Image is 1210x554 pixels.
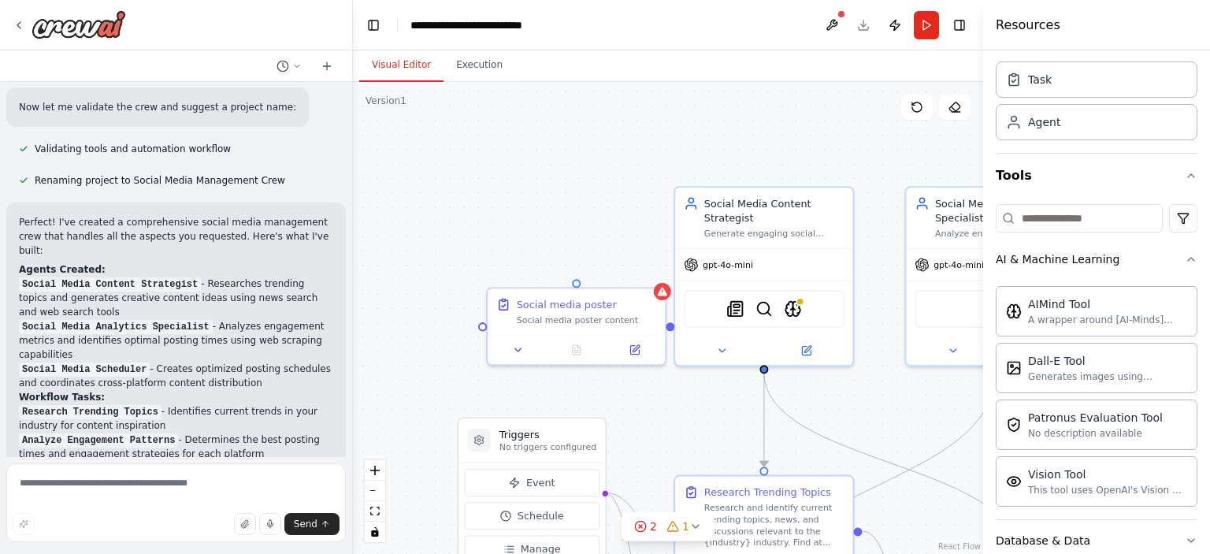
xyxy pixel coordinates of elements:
[1028,314,1187,326] div: A wrapper around [AI-Minds]([URL][DOMAIN_NAME]). Useful for when you need answers to questions fr...
[1028,370,1187,383] div: Generates images using OpenAI's Dall-E model.
[785,300,802,318] img: AIMindTool
[19,319,333,362] li: - Analyzes engagement metrics and identifies optimal posting times using web scraping capabilities
[704,485,831,499] div: Research Trending Topics
[19,392,105,403] strong: Workflow Tasks:
[499,427,596,441] h3: Triggers
[314,57,340,76] button: Start a new chat
[517,314,657,326] div: Social media poster content
[365,522,385,542] button: toggle interactivity
[1028,484,1187,496] div: This tool uses OpenAI's Vision API to describe the contents of an image.
[704,228,844,240] div: Generate engaging social media content ideas based on trending topics in {industry}, create conte...
[704,196,844,225] div: Social Media Content Strategist
[1028,114,1060,130] div: Agent
[1028,427,1163,440] div: No description available
[365,501,385,522] button: fit view
[365,460,385,481] button: zoom in
[933,259,984,271] span: gpt-4o-mini
[1028,296,1187,312] div: AIMind Tool
[19,404,333,433] li: - Identifies current trends in your industry for content inspiration
[465,469,599,496] button: Event
[486,287,666,366] div: Social media posterSocial media poster content
[650,519,657,534] span: 2
[526,475,555,489] span: Event
[19,277,201,292] code: Social Media Content Strategist
[1006,303,1022,319] img: Aimindtool
[996,280,1197,519] div: AI & Machine Learning
[444,49,515,82] button: Execution
[19,363,150,377] code: Social Media Scheduler
[518,509,564,523] span: Schedule
[19,320,213,334] code: Social Media Analytics Specialist
[996,251,1119,267] div: AI & Machine Learning
[410,17,572,33] nav: breadcrumb
[19,433,333,461] li: - Determines the best posting times and engagement strategies for each platform
[35,174,285,187] span: Renaming project to Social Media Management Crew
[499,441,596,453] p: No triggers configured
[703,259,753,271] span: gpt-4o-mini
[1028,467,1187,482] div: Vision Tool
[19,405,161,419] code: Research Trending Topics
[755,300,773,318] img: SerperDevTool
[259,513,281,535] button: Click to speak your automation idea
[996,239,1197,280] button: AI & Machine Learning
[13,513,35,535] button: Improve this prompt
[674,186,854,366] div: Social Media Content StrategistGenerate engaging social media content ideas based on trending top...
[935,196,1075,225] div: Social Media Analytics Specialist
[1006,417,1022,433] img: Patronusevaltool
[1006,474,1022,489] img: Visiontool
[546,341,607,359] button: No output available
[19,277,333,319] li: - Researches trending topics and generates creative content ideas using news search and web searc...
[904,186,1085,366] div: Social Media Analytics SpecialistAnalyze engagement metrics across social media platforms, track ...
[35,143,231,155] span: Validating tools and automation workflow
[704,502,844,548] div: Research and identify current trending topics, news, and discussions relevant to the {industry} i...
[19,100,296,114] p: Now let me validate the crew and suggest a project name:
[19,264,106,275] strong: Agents Created:
[996,16,1060,35] h4: Resources
[757,373,1024,553] g: Edge from 284a59f0-a237-4c5e-889b-b0bd6dd5ab9a to c0fe0e05-64e9-4a44-869c-0633cdb13598
[517,297,617,311] div: Social media poster
[610,341,659,359] button: Open in side panel
[1028,410,1163,426] div: Patronus Evaluation Tool
[359,49,444,82] button: Visual Editor
[270,57,308,76] button: Switch to previous chat
[234,513,256,535] button: Upload files
[948,14,971,36] button: Hide right sidebar
[935,228,1075,240] div: Analyze engagement metrics across social media platforms, track performance trends, identify opti...
[19,433,178,448] code: Analyze Engagement Patterns
[1028,353,1187,369] div: Dall-E Tool
[366,95,406,107] div: Version 1
[284,513,340,535] button: Send
[362,14,384,36] button: Hide left sidebar
[682,519,689,534] span: 1
[1028,72,1052,87] div: Task
[19,362,333,390] li: - Creates optimized posting schedules and coordinates cross-platform content distribution
[365,481,385,501] button: zoom out
[938,542,981,551] a: React Flow attribution
[996,55,1197,153] div: Crew
[465,502,599,530] button: Schedule
[726,300,744,318] img: SerplyNewsSearchTool
[365,460,385,542] div: React Flow controls
[19,215,333,258] p: Perfect! I've created a comprehensive social media management crew that handles all the aspects y...
[294,518,317,530] span: Send
[1006,360,1022,376] img: Dalletool
[766,342,848,359] button: Open in side panel
[996,533,1090,548] div: Database & Data
[622,512,714,541] button: 21
[757,373,771,467] g: Edge from 284a59f0-a237-4c5e-889b-b0bd6dd5ab9a to 30f7dd7a-ffb9-40fd-8bcf-3bc706faf96f
[32,10,126,39] img: Logo
[996,154,1197,198] button: Tools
